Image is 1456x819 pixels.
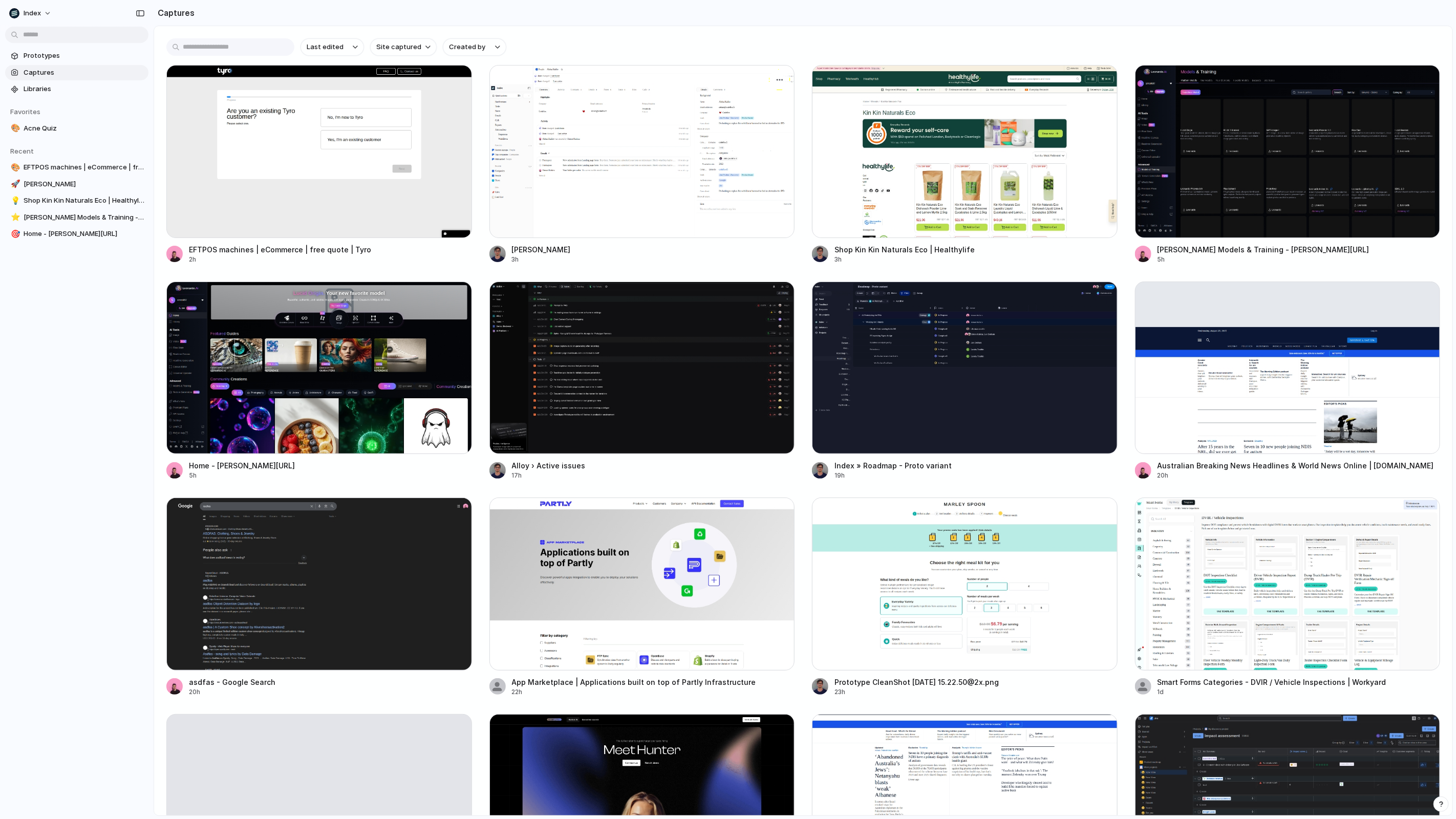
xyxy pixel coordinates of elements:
[5,160,148,175] a: 🎨EFTPOS machines | eCommerce | free quote | Tyro
[834,687,999,697] div: 23h
[1158,471,1434,480] div: 20h
[11,228,18,240] div: 🎯
[9,212,19,223] button: ⭐
[834,677,999,687] div: Prototype CleanShot [DATE] 15.22.50@2x.png
[189,687,275,697] div: 20h
[24,212,144,223] span: [PERSON_NAME] Models & Training - [PERSON_NAME][URL]
[9,179,19,189] button: 🚀
[5,48,148,63] a: Prototypes
[11,162,18,174] div: 🎨
[1158,460,1434,471] div: Australian Breaking News Headlines & World News Online | [DOMAIN_NAME]
[24,51,144,61] span: Prototypes
[189,677,275,687] div: asdfas - Google Search
[1158,677,1386,687] div: Smart Forms Categories - DVIR / Vehicle Inspections | Workyard
[154,7,195,19] h2: Captures
[512,244,571,255] div: [PERSON_NAME]
[834,255,975,264] div: 3h
[1158,255,1369,264] div: 5h
[24,68,144,78] span: Captures
[1158,687,1386,697] div: 1d
[512,471,586,480] div: 17h
[11,211,18,223] div: ⭐
[9,162,19,173] button: 🎨
[189,471,295,480] div: 5h
[449,42,485,52] span: Created by
[5,193,148,208] a: 💡Shop Kin Kin Naturals Eco | Healthylife
[9,123,19,134] button: 🎨
[443,38,506,56] button: Created by
[9,229,19,239] button: 🎯
[24,84,144,94] span: Libraries
[834,471,952,480] div: 19h
[24,229,144,239] span: Home - [PERSON_NAME][URL]
[512,677,756,687] div: App Marketplace | Applications built on top of Partly Infrastructure
[24,196,144,206] span: Shop Kin Kin Naturals Eco | Healthylife
[9,196,19,206] button: 💡
[301,38,364,56] button: Last edited
[24,123,144,134] span: Acne Quiz
[5,226,148,242] a: 🎯Home - [PERSON_NAME][URL]
[512,460,586,471] div: Alloy › Active issues
[5,81,148,97] a: Libraries
[5,5,57,21] button: Index
[512,255,571,264] div: 3h
[189,460,295,471] div: Home - [PERSON_NAME][URL]
[834,460,952,471] div: Index » Roadmap - Proto variant
[1158,244,1369,255] div: [PERSON_NAME] Models & Training - [PERSON_NAME][URL]
[11,178,18,190] div: 🚀
[24,179,144,189] span: [PERSON_NAME]
[189,255,371,264] div: 2h
[189,244,371,255] div: EFTPOS machines | eCommerce | free quote | Tyro
[11,195,18,207] div: 💡
[24,162,144,173] span: EFTPOS machines | eCommerce | free quote | Tyro
[5,177,148,192] a: 🚀[PERSON_NAME]
[376,42,421,52] span: Site captured
[834,244,975,255] div: Shop Kin Kin Naturals Eco | Healthylife
[5,65,148,80] a: Captures
[370,38,437,56] button: Site captured
[5,121,148,136] a: 🎨Acne Quiz
[307,42,344,52] span: Last edited
[10,147,34,155] span: Recent
[10,107,40,116] span: Favorites
[5,210,148,225] a: ⭐[PERSON_NAME] Models & Training - [PERSON_NAME][URL]
[512,687,756,697] div: 22h
[11,122,18,134] div: 🎨
[24,8,41,18] span: Index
